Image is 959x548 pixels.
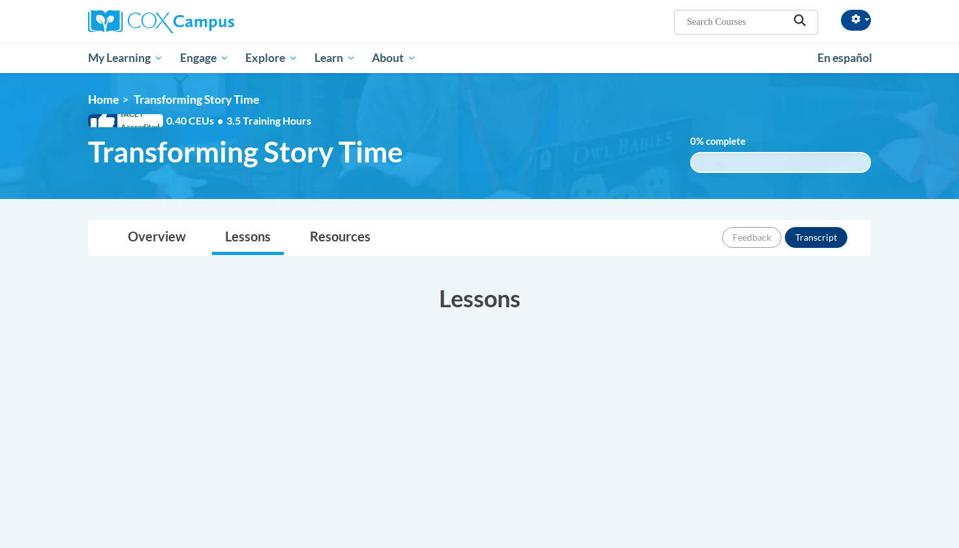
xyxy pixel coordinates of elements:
[790,14,810,31] button: Search
[809,44,881,72] a: En español
[88,10,234,33] img: Cox Campus
[722,227,782,248] button: Feedback
[372,50,416,66] span: About
[364,43,425,73] a: About
[88,134,403,169] span: Transforming Story Time
[88,93,119,106] a: Home
[212,221,284,255] a: Lessons
[217,114,223,127] span: •
[88,114,163,127] span: IACET Accredited
[690,136,696,147] span: 0
[88,282,871,314] h3: Lessons
[88,50,163,66] span: My Learning
[166,114,226,128] span: 0.40 CEUs
[785,227,847,248] button: Transcript
[817,51,872,65] span: En español
[172,43,237,73] a: Engage
[686,14,790,29] input: Search Courses
[690,134,765,149] label: % complete
[237,43,306,73] a: Explore
[841,10,871,31] button: Account Settings
[306,43,364,73] a: Learn
[180,50,229,66] span: Engage
[226,114,311,127] span: 3.5 Training Hours
[80,43,172,73] a: My Learning
[68,43,890,73] div: Main menu
[245,50,297,66] span: Explore
[115,221,199,255] a: Overview
[134,93,259,106] span: Transforming Story Time
[297,221,384,255] a: Resources
[88,10,336,33] a: Cox Campus
[314,50,356,66] span: Learn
